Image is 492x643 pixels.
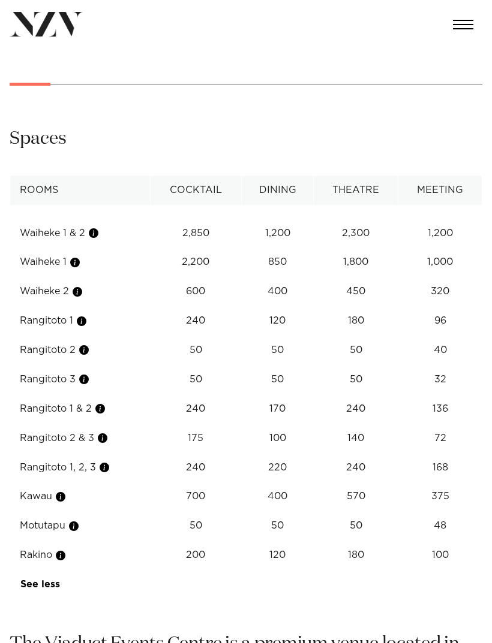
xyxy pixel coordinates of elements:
[241,482,314,511] td: 400
[314,247,398,277] td: 1,800
[398,365,482,394] td: 32
[150,336,241,365] td: 50
[150,306,241,336] td: 240
[314,424,398,453] td: 140
[398,541,482,570] td: 100
[398,424,482,453] td: 72
[241,306,314,336] td: 120
[241,365,314,394] td: 50
[150,541,241,570] td: 200
[10,541,151,570] td: Rakino
[241,219,314,248] td: 1,200
[398,277,482,306] td: 320
[150,365,241,394] td: 50
[398,219,482,248] td: 1,200
[314,482,398,511] td: 570
[150,482,241,511] td: 700
[10,511,151,541] td: Motutapu
[241,394,314,424] td: 170
[150,453,241,482] td: 240
[314,541,398,570] td: 180
[241,511,314,541] td: 50
[314,277,398,306] td: 450
[241,424,314,453] td: 100
[150,424,241,453] td: 175
[398,176,482,205] th: Meeting
[314,336,398,365] td: 50
[398,394,482,424] td: 136
[398,306,482,336] td: 96
[10,128,67,152] h2: Spaces
[241,277,314,306] td: 400
[10,219,151,248] td: Waiheke 1 & 2
[10,247,151,277] td: Waiheke 1
[150,277,241,306] td: 600
[150,176,241,205] th: Cocktail
[398,247,482,277] td: 1,000
[150,219,241,248] td: 2,850
[314,176,398,205] th: Theatre
[241,176,314,205] th: Dining
[398,453,482,482] td: 168
[10,176,151,205] th: Rooms
[150,394,241,424] td: 240
[10,336,151,365] td: Rangitoto 2
[10,453,151,482] td: Rangitoto 1, 2, 3
[150,511,241,541] td: 50
[314,306,398,336] td: 180
[398,336,482,365] td: 40
[10,277,151,306] td: Waiheke 2
[314,394,398,424] td: 240
[398,482,482,511] td: 375
[241,247,314,277] td: 850
[150,247,241,277] td: 2,200
[10,12,83,37] img: nzv-logo.png
[314,511,398,541] td: 50
[241,541,314,570] td: 120
[241,336,314,365] td: 50
[10,306,151,336] td: Rangitoto 1
[10,482,151,511] td: Kawau
[314,365,398,394] td: 50
[314,453,398,482] td: 240
[314,219,398,248] td: 2,300
[241,453,314,482] td: 220
[10,365,151,394] td: Rangitoto 3
[398,511,482,541] td: 48
[10,394,151,424] td: Rangitoto 1 & 2
[10,424,151,453] td: Rangitoto 2 & 3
